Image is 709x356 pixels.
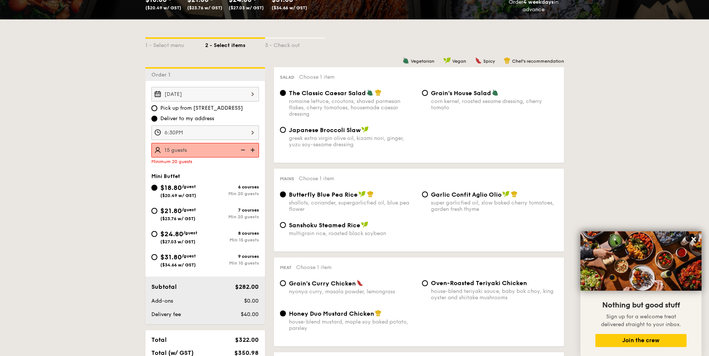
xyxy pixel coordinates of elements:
[289,280,356,287] span: Grain's Curry Chicken
[289,230,416,237] div: multigrain rice, roasted black soybean
[375,89,382,96] img: icon-chef-hat.a58ddaea.svg
[205,237,259,243] div: Min 15 guests
[151,105,157,111] input: Pick up from [STREET_ADDRESS]
[580,231,702,291] img: DSC07876-Edit02-Large.jpeg
[289,319,416,331] div: house-blend mustard, maple soy baked potato, parsley
[160,104,243,112] span: Pick up from [STREET_ADDRESS]
[367,89,373,96] img: icon-vegetarian.fe4039eb.svg
[205,39,265,49] div: 2 - Select items
[151,311,181,318] span: Delivery fee
[422,191,428,197] input: Garlic Confit Aglio Oliosuper garlicfied oil, slow baked cherry tomatoes, garden fresh thyme
[145,5,181,10] span: ($20.49 w/ GST)
[151,298,173,304] span: Add-ons
[151,125,259,140] input: Event time
[431,90,491,97] span: Grain's House Salad
[289,200,416,212] div: shallots, coriander, supergarlicfied oil, blue pea flower
[205,260,259,266] div: Min 10 guests
[431,98,558,111] div: corn kernel, roasted sesame dressing, cherry tomato
[235,283,259,290] span: $282.00
[299,74,335,80] span: Choose 1 item
[160,207,182,215] span: $21.80
[688,233,700,245] button: Close
[280,310,286,316] input: Honey Duo Mustard Chickenhouse-blend mustard, maple soy baked potato, parsley
[265,39,325,49] div: 3 - Check out
[483,59,495,64] span: Spicy
[151,143,259,157] input: Number of guests
[235,336,259,343] span: $322.00
[431,191,502,198] span: Garlic Confit Aglio Olio
[160,193,196,198] span: ($20.49 w/ GST)
[229,5,264,10] span: ($27.03 w/ GST)
[411,59,434,64] span: Vegetarian
[289,288,416,295] div: nyonya curry, masala powder, lemongrass
[151,231,157,237] input: $24.80/guest($27.03 w/ GST)8 coursesMin 15 guests
[237,143,248,157] img: icon-reduce.1d2dbef1.svg
[248,143,259,157] img: icon-add.58712e84.svg
[280,75,295,80] span: Salad
[272,5,307,10] span: ($34.66 w/ GST)
[151,72,173,78] span: Order 1
[431,200,558,212] div: super garlicfied oil, slow baked cherry tomatoes, garden fresh thyme
[601,313,681,328] span: Sign up for a welcome treat delivered straight to your inbox.
[205,231,259,236] div: 8 courses
[160,216,195,221] span: ($23.76 w/ GST)
[205,207,259,213] div: 7 courses
[151,159,259,164] div: Minimum 20 guests
[289,135,416,148] div: greek extra virgin olive oil, kizami nori, ginger, yuzu soy-sesame dressing
[160,239,195,244] span: ($27.03 w/ GST)
[280,265,292,270] span: Meat
[151,254,157,260] input: $31.80/guest($34.66 w/ GST)9 coursesMin 10 guests
[504,57,511,64] img: icon-chef-hat.a58ddaea.svg
[160,115,214,122] span: Deliver to my address
[160,184,182,192] span: $18.80
[422,280,428,286] input: Oven-Roasted Teriyaki Chickenhouse-blend teriyaki sauce, baby bok choy, king oyster and shiitake ...
[151,283,177,290] span: Subtotal
[361,126,369,133] img: icon-vegan.f8ff3823.svg
[361,221,369,228] img: icon-vegan.f8ff3823.svg
[182,184,196,189] span: /guest
[145,39,205,49] div: 1 - Select menu
[151,87,259,102] input: Event date
[280,222,286,228] input: Sanshoku Steamed Ricemultigrain rice, roasted black soybean
[289,98,416,117] div: romaine lettuce, croutons, shaved parmesan flakes, cherry tomatoes, housemade caesar dressing
[602,301,680,310] span: Nothing but good stuff
[244,298,259,304] span: $0.00
[289,191,358,198] span: Butterfly Blue Pea Rice
[280,176,294,181] span: Mains
[375,310,382,316] img: icon-chef-hat.a58ddaea.svg
[431,288,558,301] div: house-blend teriyaki sauce, baby bok choy, king oyster and shiitake mushrooms
[182,253,196,259] span: /guest
[205,214,259,219] div: Min 20 guests
[443,57,451,64] img: icon-vegan.f8ff3823.svg
[280,280,286,286] input: Grain's Curry Chickennyonya curry, masala powder, lemongrass
[289,127,361,134] span: Japanese Broccoli Slaw
[296,264,332,271] span: Choose 1 item
[183,230,197,235] span: /guest
[151,116,157,122] input: Deliver to my address
[403,57,409,64] img: icon-vegetarian.fe4039eb.svg
[280,191,286,197] input: Butterfly Blue Pea Riceshallots, coriander, supergarlicfied oil, blue pea flower
[511,191,518,197] img: icon-chef-hat.a58ddaea.svg
[151,336,167,343] span: Total
[151,185,157,191] input: $18.80/guest($20.49 w/ GST)6 coursesMin 20 guests
[512,59,564,64] span: Chef's recommendation
[182,207,196,212] span: /guest
[358,191,366,197] img: icon-vegan.f8ff3823.svg
[187,5,222,10] span: ($23.76 w/ GST)
[367,191,374,197] img: icon-chef-hat.a58ddaea.svg
[160,230,183,238] span: $24.80
[452,59,466,64] span: Vegan
[431,280,527,287] span: Oven-Roasted Teriyaki Chicken
[289,310,374,317] span: Honey Duo Mustard Chicken
[289,90,366,97] span: The Classic Caesar Salad
[160,262,196,268] span: ($34.66 w/ GST)
[205,254,259,259] div: 9 courses
[280,127,286,133] input: Japanese Broccoli Slawgreek extra virgin olive oil, kizami nori, ginger, yuzu soy-sesame dressing
[289,222,360,229] span: Sanshoku Steamed Rice
[492,89,499,96] img: icon-vegetarian.fe4039eb.svg
[280,90,286,96] input: The Classic Caesar Saladromaine lettuce, croutons, shaved parmesan flakes, cherry tomatoes, house...
[502,191,510,197] img: icon-vegan.f8ff3823.svg
[205,184,259,190] div: 6 courses
[160,253,182,261] span: $31.80
[475,57,482,64] img: icon-spicy.37a8142b.svg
